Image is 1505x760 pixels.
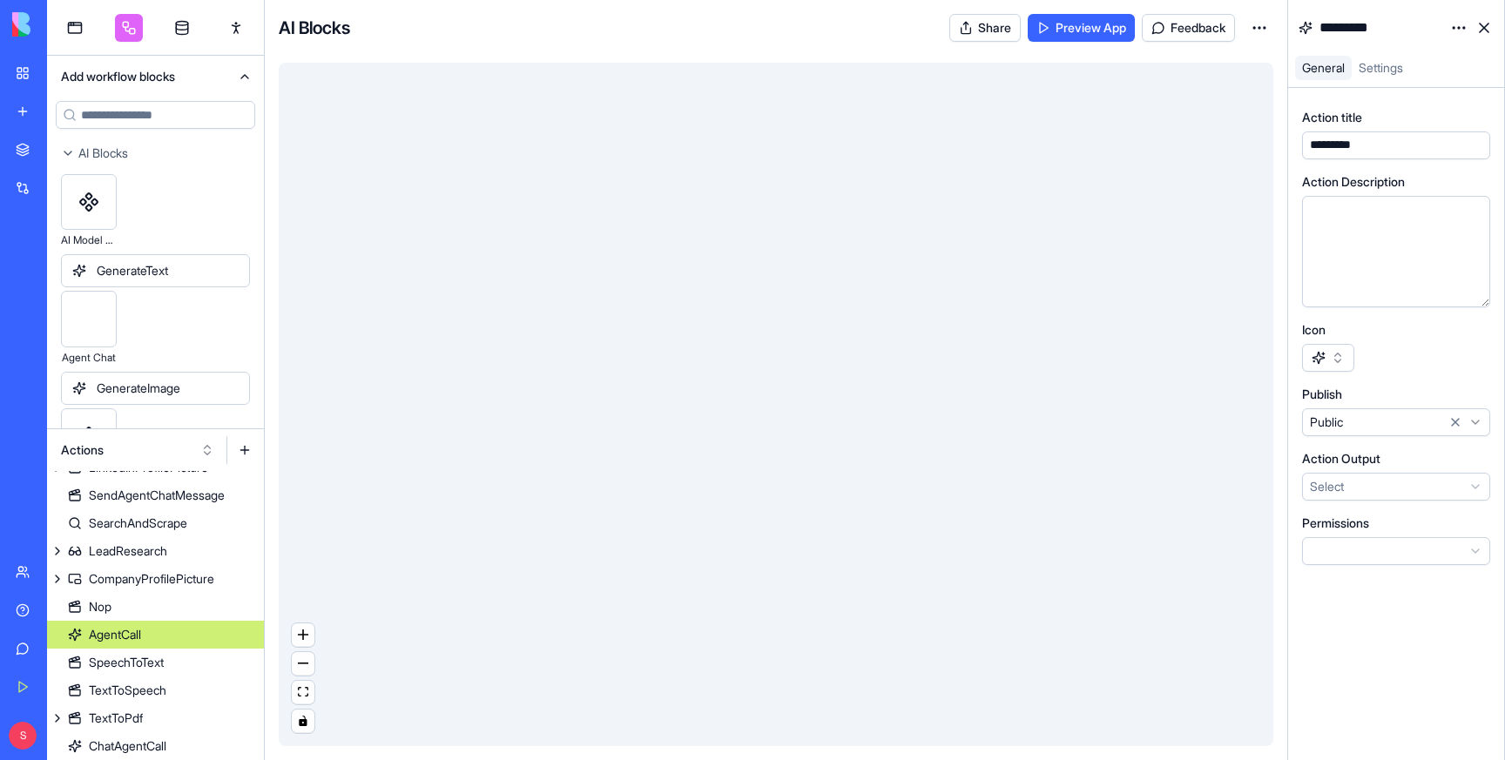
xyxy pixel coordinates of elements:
[47,621,264,649] a: AgentCall
[1359,60,1403,75] span: Settings
[47,732,264,760] a: ChatAgentCall
[47,676,264,704] a: TextToSpeech
[89,682,166,699] div: TextToSpeech
[1302,109,1362,126] label: Action title
[1295,56,1352,80] a: General
[47,56,264,98] button: Add workflow blocks
[47,704,264,732] a: TextToPdf
[89,710,143,727] div: TextToPdf
[61,372,250,405] div: GenerateImage
[1302,515,1369,532] label: Permissions
[89,654,164,671] div: SpeechToText
[292,623,314,647] button: zoom in
[89,598,111,615] div: Nop
[1302,321,1326,339] label: Icon
[47,565,264,593] a: CompanyProfilePicture
[89,737,166,755] div: ChatAgentCall
[279,16,350,40] h4: AI Blocks
[89,542,167,560] div: LeadResearch
[1302,450,1380,467] label: Action Output
[1028,14,1135,42] a: Preview App
[47,481,264,509] a: SendAgentChatMessage
[89,626,141,643] div: AgentCall
[1142,14,1235,42] button: Feedback
[9,722,37,750] span: S
[47,139,264,167] button: AI Blocks
[89,570,214,588] div: CompanyProfilePicture
[47,593,264,621] a: Nop
[12,12,120,37] img: logo
[47,509,264,537] a: SearchAndScrape
[1352,56,1410,80] a: Settings
[47,537,264,565] a: LeadResearch
[61,347,117,368] div: Agent Chat
[1302,60,1345,75] span: General
[89,515,187,532] div: SearchAndScrape
[292,652,314,676] button: zoom out
[949,14,1021,42] button: Share
[1302,173,1405,191] label: Action Description
[1302,386,1342,403] label: Publish
[89,487,225,504] div: SendAgentChatMessage
[52,436,223,464] button: Actions
[292,681,314,704] button: fit view
[61,254,250,287] div: GenerateText
[292,710,314,733] button: toggle interactivity
[61,230,117,251] div: AI Model Settings
[47,649,264,676] a: SpeechToText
